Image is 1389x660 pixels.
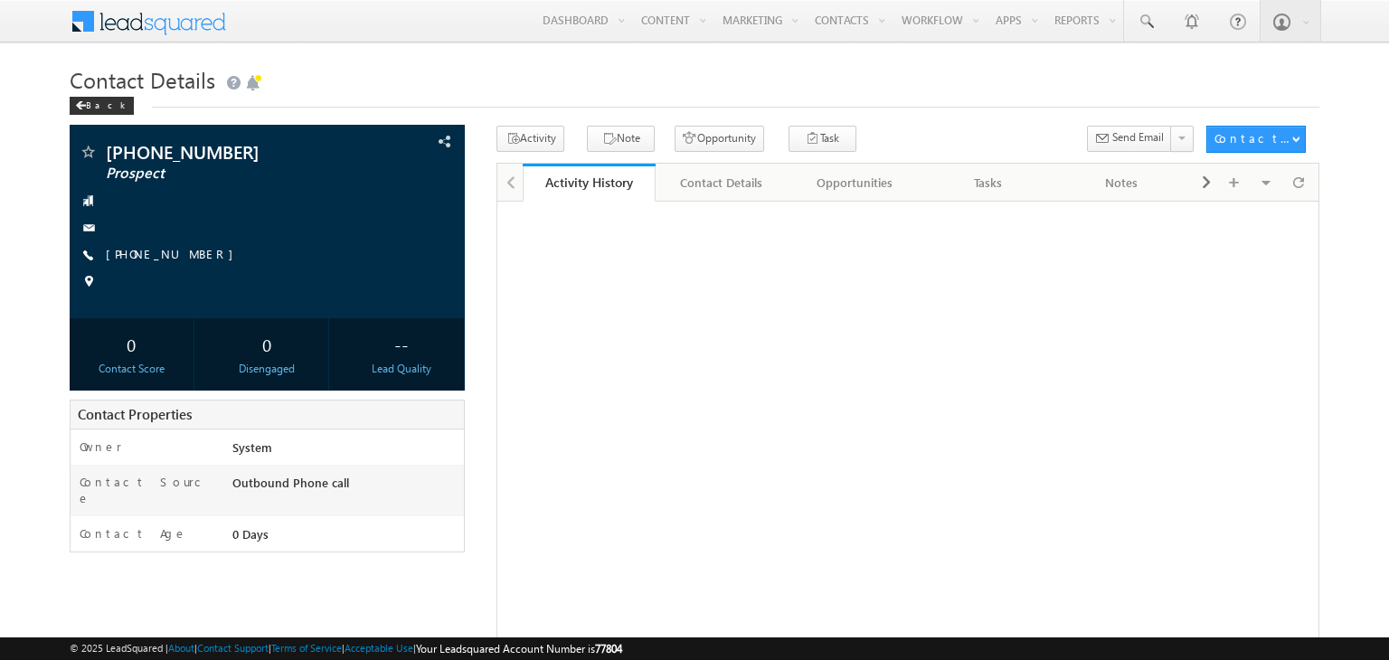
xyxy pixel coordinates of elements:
div: 0 [209,327,324,361]
div: -- [345,327,459,361]
div: Contact Details [670,172,772,193]
button: Activity [496,126,564,152]
button: Opportunity [675,126,764,152]
div: Contact Actions [1214,130,1291,146]
a: Activity History [523,164,656,202]
button: Send Email [1087,126,1172,152]
span: Send Email [1112,129,1164,146]
a: Back [70,96,143,111]
div: Notes [1070,172,1172,193]
div: Outbound Phone call [228,474,464,499]
button: Contact Actions [1206,126,1306,153]
a: Opportunities [789,164,921,202]
a: Terms of Service [271,642,342,654]
div: Contact Score [74,361,189,377]
span: Your Leadsquared Account Number is [416,642,622,655]
span: Contact Properties [78,405,192,423]
a: About [168,642,194,654]
a: [PHONE_NUMBER] [106,246,242,261]
div: 0 Days [228,525,464,551]
a: Contact Details [656,164,789,202]
a: Notes [1055,164,1188,202]
div: 0 [74,327,189,361]
label: Owner [80,438,122,455]
span: © 2025 LeadSquared | | | | | [70,640,622,657]
div: Tasks [937,172,1039,193]
a: Contact Support [197,642,269,654]
div: Back [70,97,134,115]
button: Task [789,126,856,152]
a: Acceptable Use [345,642,413,654]
span: [PHONE_NUMBER] [106,143,351,161]
div: Opportunities [803,172,905,193]
span: Prospect [106,165,351,183]
button: Note [587,126,655,152]
a: Tasks [922,164,1055,202]
div: Activity History [536,174,642,191]
label: Contact Source [80,474,213,506]
div: System [228,438,464,464]
span: 77804 [595,642,622,655]
div: Disengaged [209,361,324,377]
div: Lead Quality [345,361,459,377]
span: Contact Details [70,65,215,94]
label: Contact Age [80,525,187,542]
